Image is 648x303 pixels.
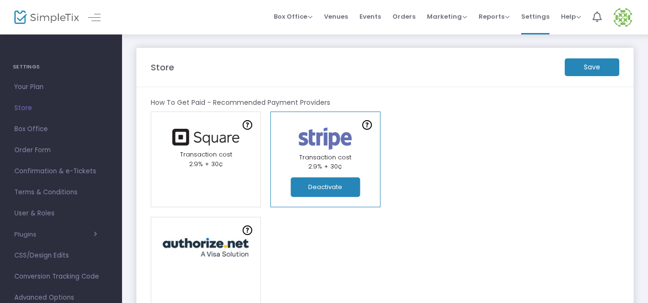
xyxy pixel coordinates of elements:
[308,162,342,171] span: 2.9% + 30¢
[427,12,467,21] span: Marketing
[324,4,348,29] span: Venues
[14,81,108,93] span: Your Plan
[151,98,330,108] m-panel-subtitle: How To Get Paid - Recommended Payment Providers
[290,178,360,197] button: Deactivate
[362,120,372,130] img: question-mark
[158,238,254,257] img: authorize.jpg
[14,207,108,220] span: User & Roles
[14,270,108,283] span: Conversion Tracking Code
[168,129,244,146] img: square.png
[274,12,313,21] span: Box Office
[243,120,252,130] img: question-mark
[180,150,232,159] span: Transaction cost
[14,186,108,199] span: Terms & Conditions
[521,4,549,29] span: Settings
[14,102,108,114] span: Store
[13,57,109,77] h4: SETTINGS
[392,4,415,29] span: Orders
[293,125,358,152] img: stripe.png
[561,12,581,21] span: Help
[14,249,108,262] span: CSS/Design Edits
[14,144,108,157] span: Order Form
[151,61,174,74] m-panel-title: Store
[189,159,223,168] span: 2.9% + 30¢
[359,4,381,29] span: Events
[14,123,108,135] span: Box Office
[14,165,108,178] span: Confirmation & e-Tickets
[243,225,252,235] img: question-mark
[299,153,351,162] span: Transaction cost
[14,231,97,238] button: Plugins
[565,58,619,76] m-button: Save
[479,12,510,21] span: Reports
